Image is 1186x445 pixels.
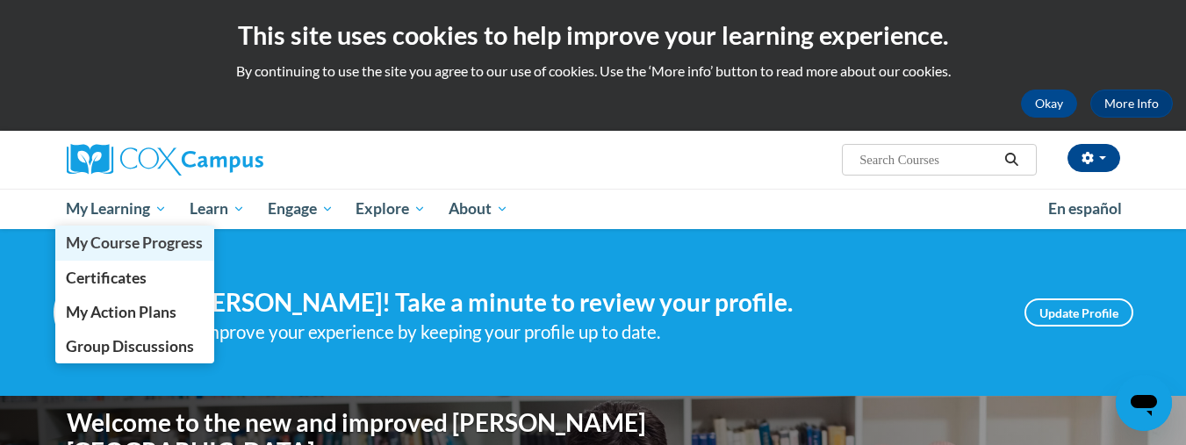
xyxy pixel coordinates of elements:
[54,273,133,352] img: Profile Image
[66,198,167,219] span: My Learning
[55,189,179,229] a: My Learning
[40,189,1146,229] div: Main menu
[67,144,400,176] a: Cox Campus
[858,149,998,170] input: Search Courses
[1116,375,1172,431] iframe: Button to launch messaging window
[1037,190,1133,227] a: En español
[998,149,1024,170] button: Search
[356,198,426,219] span: Explore
[66,303,176,321] span: My Action Plans
[190,198,245,219] span: Learn
[159,318,998,347] div: Help improve your experience by keeping your profile up to date.
[55,261,215,295] a: Certificates
[256,189,345,229] a: Engage
[66,337,194,355] span: Group Discussions
[344,189,437,229] a: Explore
[1048,199,1122,218] span: En español
[13,18,1173,53] h2: This site uses cookies to help improve your learning experience.
[437,189,520,229] a: About
[66,233,203,252] span: My Course Progress
[1067,144,1120,172] button: Account Settings
[55,295,215,329] a: My Action Plans
[67,144,263,176] img: Cox Campus
[55,329,215,363] a: Group Discussions
[55,226,215,260] a: My Course Progress
[13,61,1173,81] p: By continuing to use the site you agree to our use of cookies. Use the ‘More info’ button to read...
[159,288,998,318] h4: Hi [PERSON_NAME]! Take a minute to review your profile.
[449,198,508,219] span: About
[268,198,334,219] span: Engage
[1021,90,1077,118] button: Okay
[66,269,147,287] span: Certificates
[178,189,256,229] a: Learn
[1090,90,1173,118] a: More Info
[1024,298,1133,327] a: Update Profile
